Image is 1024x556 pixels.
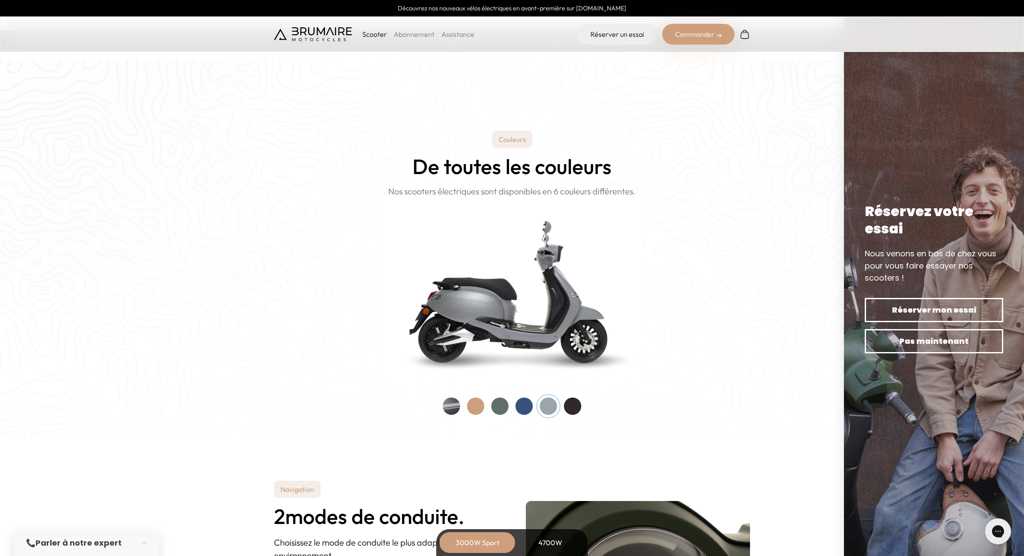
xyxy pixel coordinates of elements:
p: Nos scooters électriques sont disponibles en 6 couleurs différentes. [388,185,636,198]
span: 2 [274,505,285,528]
a: Réserver un essai [577,24,657,45]
div: 4700W [515,532,585,553]
div: 3000W Sport [443,532,512,553]
p: Navigation [274,481,321,498]
p: Scooter [362,29,387,39]
iframe: Gorgias live chat messenger [981,515,1015,547]
h2: modes de conduite. [274,505,498,528]
a: Abonnement [394,30,435,39]
img: Brumaire Motocycles [274,27,352,41]
p: Couleurs [492,131,532,148]
a: Assistance [441,30,474,39]
img: right-arrow-2.png [716,33,721,38]
div: Commander [662,24,734,45]
h2: De toutes les couleurs [412,155,612,178]
img: Panier [740,29,750,39]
